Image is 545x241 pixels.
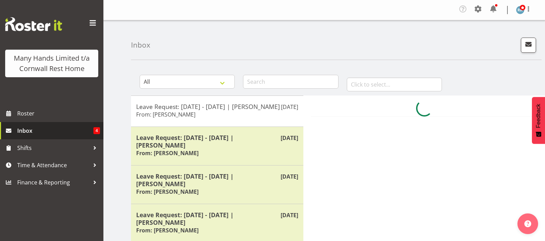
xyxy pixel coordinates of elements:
[136,103,298,110] h5: Leave Request: [DATE] - [DATE] | [PERSON_NAME]
[243,75,338,89] input: Search
[17,125,93,136] span: Inbox
[93,127,100,134] span: 4
[12,53,91,74] div: Many Hands Limited t/a Cornwall Rest Home
[5,17,62,31] img: Rosterit website logo
[131,41,150,49] h4: Inbox
[516,6,524,14] img: reece-rhind280.jpg
[524,220,531,227] img: help-xxl-2.png
[136,227,199,234] h6: From: [PERSON_NAME]
[281,134,298,142] p: [DATE]
[136,188,199,195] h6: From: [PERSON_NAME]
[17,160,90,170] span: Time & Attendance
[17,108,100,119] span: Roster
[532,97,545,144] button: Feedback - Show survey
[535,104,542,128] span: Feedback
[17,143,90,153] span: Shifts
[281,172,298,181] p: [DATE]
[136,211,298,226] h5: Leave Request: [DATE] - [DATE] | [PERSON_NAME]
[136,150,199,157] h6: From: [PERSON_NAME]
[136,134,298,149] h5: Leave Request: [DATE] - [DATE] | [PERSON_NAME]
[347,78,442,91] input: Click to select...
[136,172,298,188] h5: Leave Request: [DATE] - [DATE] | [PERSON_NAME]
[281,211,298,219] p: [DATE]
[281,103,298,111] p: [DATE]
[136,111,195,118] h6: From: [PERSON_NAME]
[17,177,90,188] span: Finance & Reporting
